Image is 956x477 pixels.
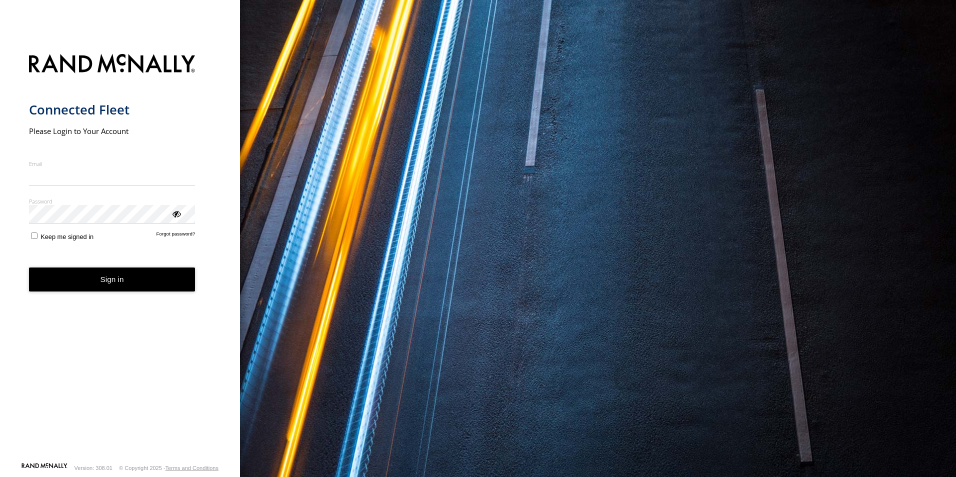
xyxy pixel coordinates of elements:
[165,465,218,471] a: Terms and Conditions
[40,233,93,240] span: Keep me signed in
[74,465,112,471] div: Version: 308.01
[29,101,195,118] h1: Connected Fleet
[171,208,181,218] div: ViewPassword
[29,197,195,205] label: Password
[29,126,195,136] h2: Please Login to Your Account
[29,267,195,292] button: Sign in
[119,465,218,471] div: © Copyright 2025 -
[29,48,211,462] form: main
[21,463,67,473] a: Visit our Website
[156,231,195,240] a: Forgot password?
[29,160,195,167] label: Email
[31,232,37,239] input: Keep me signed in
[29,52,195,77] img: Rand McNally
